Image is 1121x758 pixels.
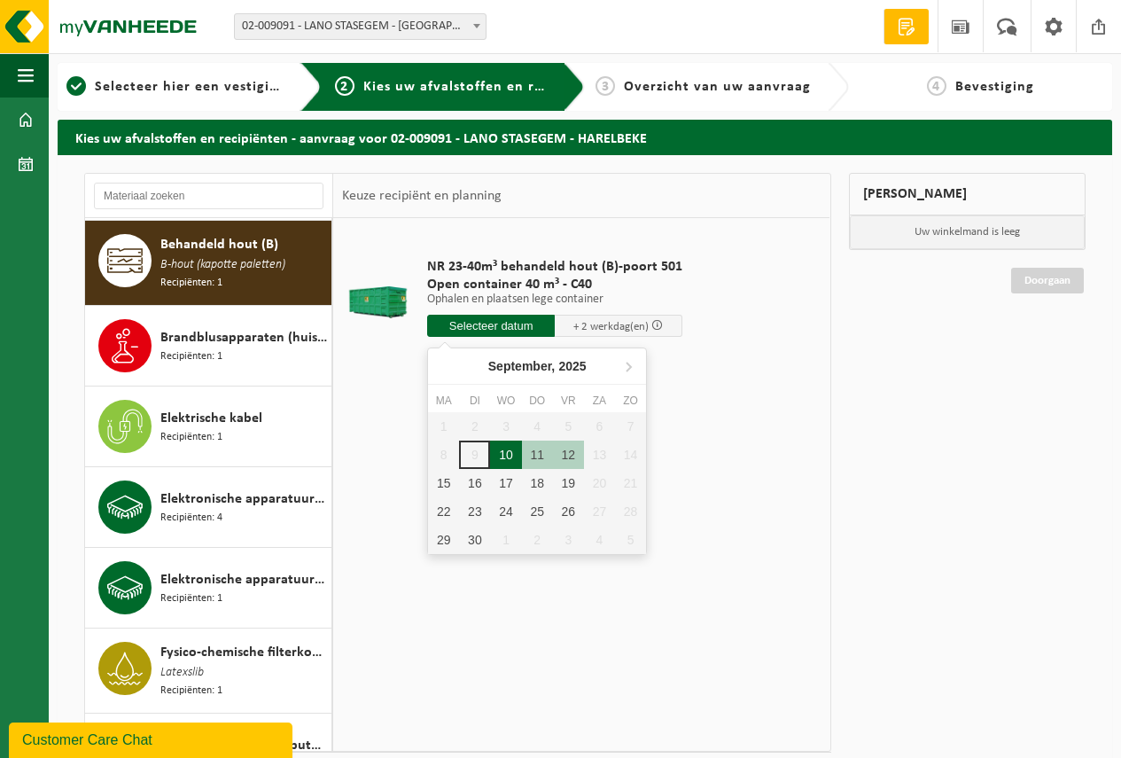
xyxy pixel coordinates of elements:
button: Elektronische apparatuur (KV) koelvries (huishoudelijk) Recipiënten: 1 [85,548,332,629]
div: za [584,392,615,410]
div: 3 [553,526,584,554]
div: do [522,392,553,410]
div: 26 [553,497,584,526]
span: NR 23-40m³ behandeld hout (B)-poort 501 [427,258,682,276]
span: Open container 40 m³ - C40 [427,276,682,293]
span: Overzicht van uw aanvraag [624,80,811,94]
div: 29 [428,526,459,554]
span: Recipiënten: 1 [160,348,222,365]
div: 17 [490,469,521,497]
div: 11 [522,441,553,469]
span: 02-009091 - LANO STASEGEM - HARELBEKE [234,13,487,40]
input: Selecteer datum [427,315,555,337]
span: Elektrische kabel [160,408,262,429]
input: Materiaal zoeken [94,183,323,209]
button: Behandeld hout (B) B-hout (kapotte paletten) Recipiënten: 1 [85,221,332,306]
iframe: chat widget [9,719,296,758]
div: vr [553,392,584,410]
div: 1 [490,526,521,554]
span: 4 [927,76,946,96]
span: Bevestiging [955,80,1034,94]
span: Latexslib [160,663,204,683]
button: Fysico-chemische filterkoeken, niet gevaarlijk Latexslib Recipiënten: 1 [85,629,332,714]
span: Recipiënten: 1 [160,683,222,699]
div: 24 [490,497,521,526]
div: September, [481,352,594,380]
a: Doorgaan [1011,268,1084,293]
span: 1 [66,76,86,96]
div: 15 [428,469,459,497]
span: Recipiënten: 1 [160,275,222,292]
div: 18 [522,469,553,497]
span: Selecteer hier een vestiging [95,80,286,94]
span: + 2 werkdag(en) [573,321,649,332]
a: 1Selecteer hier een vestiging [66,76,286,98]
span: Recipiënten: 1 [160,590,222,607]
div: wo [490,392,521,410]
span: Brandblusapparaten (huishoudelijk) [160,327,327,348]
span: 02-009091 - LANO STASEGEM - HARELBEKE [235,14,486,39]
span: Recipiënten: 4 [160,510,222,527]
button: Elektronische apparatuur - overige (OVE) Recipiënten: 4 [85,467,332,548]
div: 25 [522,497,553,526]
div: ma [428,392,459,410]
p: Ophalen en plaatsen lege container [427,293,682,306]
h2: Kies uw afvalstoffen en recipiënten - aanvraag voor 02-009091 - LANO STASEGEM - HARELBEKE [58,120,1112,154]
div: [PERSON_NAME] [849,173,1086,215]
span: 2 [335,76,354,96]
div: 12 [553,441,584,469]
span: 3 [596,76,615,96]
button: Elektrische kabel Recipiënten: 1 [85,387,332,467]
span: Elektronische apparatuur - overige (OVE) [160,488,327,510]
div: 19 [553,469,584,497]
div: 22 [428,497,459,526]
div: 10 [490,441,521,469]
div: 23 [459,497,490,526]
div: zo [615,392,646,410]
span: Recipiënten: 1 [160,429,222,446]
button: Brandblusapparaten (huishoudelijk) Recipiënten: 1 [85,306,332,387]
span: B-hout (kapotte paletten) [160,255,285,275]
span: Behandeld hout (B) [160,234,278,255]
div: 30 [459,526,490,554]
div: 16 [459,469,490,497]
div: Keuze recipiënt en planning [333,174,510,218]
i: 2025 [558,360,586,372]
span: Elektronische apparatuur (KV) koelvries (huishoudelijk) [160,569,327,590]
span: Fysico-chemische filterkoeken, niet gevaarlijk [160,642,327,663]
p: Uw winkelmand is leeg [850,215,1086,249]
div: 2 [522,526,553,554]
div: di [459,392,490,410]
span: Kies uw afvalstoffen en recipiënten [363,80,607,94]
